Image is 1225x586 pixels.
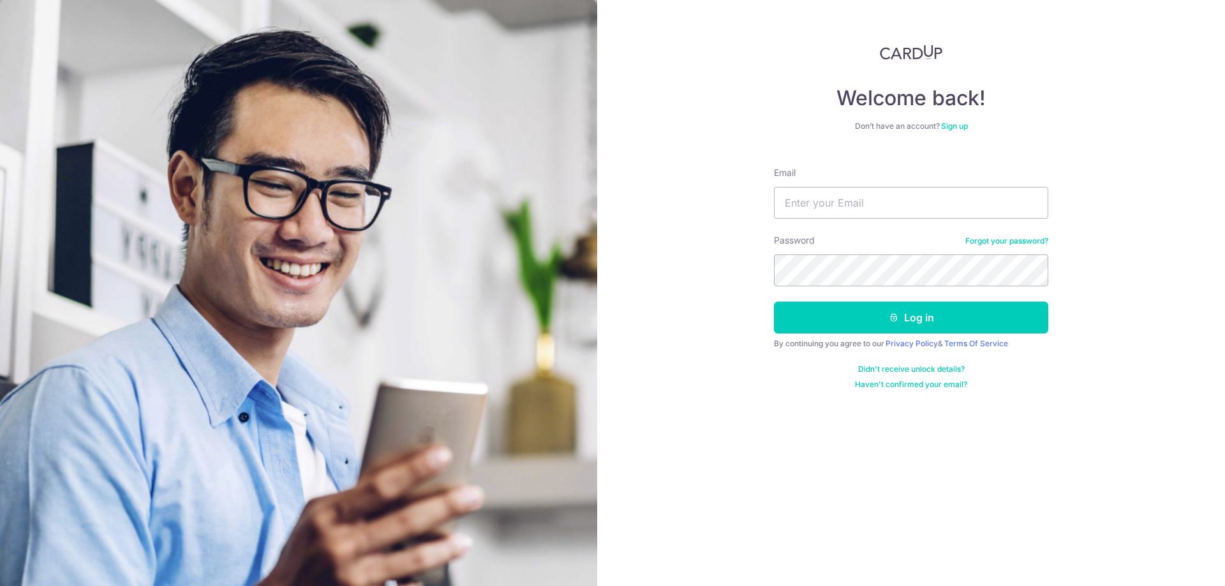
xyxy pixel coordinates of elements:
div: By continuing you agree to our & [774,339,1048,349]
a: Haven't confirmed your email? [855,379,967,390]
label: Password [774,234,815,247]
a: Sign up [941,121,968,131]
img: CardUp Logo [880,45,942,60]
a: Terms Of Service [944,339,1008,348]
button: Log in [774,302,1048,333]
a: Didn't receive unlock details? [858,364,965,374]
input: Enter your Email [774,187,1048,219]
a: Privacy Policy [886,339,938,348]
label: Email [774,166,796,179]
h4: Welcome back! [774,85,1048,111]
a: Forgot your password? [965,236,1048,246]
div: Don’t have an account? [774,121,1048,131]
